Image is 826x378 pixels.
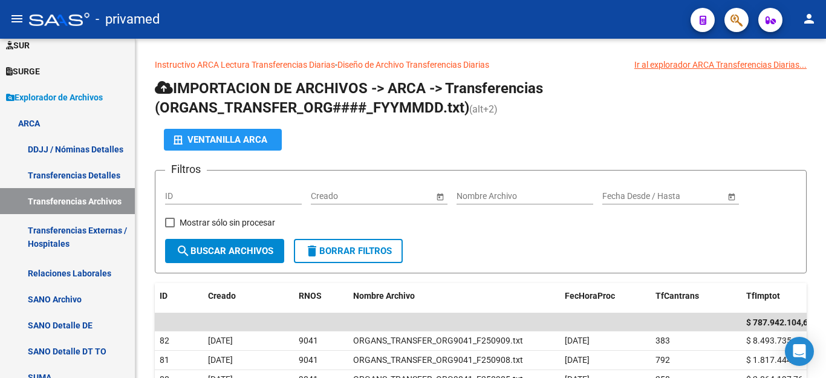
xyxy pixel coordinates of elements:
[469,103,498,115] span: (alt+2)
[655,355,670,365] span: 792
[657,191,716,201] input: Fecha fin
[165,161,207,178] h3: Filtros
[565,291,615,301] span: FecHoraProc
[337,60,489,70] a: Diseño de Archivo Transferencias Diarias
[560,283,651,309] datatable-header-cell: FecHoraProc
[174,129,272,151] div: Ventanilla ARCA
[725,190,738,203] button: Open calendar
[651,283,741,309] datatable-header-cell: TfCantrans
[602,191,646,201] input: Fecha inicio
[348,283,560,309] datatable-header-cell: Nombre Archivo
[299,291,322,301] span: RNOS
[353,336,523,345] span: ORGANS_TRANSFER_ORG9041_F250909.txt
[96,6,160,33] span: - privamed
[802,11,816,26] mat-icon: person
[180,215,275,230] span: Mostrar sólo sin procesar
[164,129,282,151] button: Ventanilla ARCA
[746,355,803,365] span: $ 1.817.444,53
[434,190,446,203] button: Open calendar
[305,246,392,256] span: Borrar Filtros
[160,291,167,301] span: ID
[208,336,233,345] span: [DATE]
[311,191,355,201] input: Fecha inicio
[155,58,807,71] p: -
[305,244,319,258] mat-icon: delete
[785,337,814,366] div: Open Intercom Messenger
[353,291,415,301] span: Nombre Archivo
[746,336,803,345] span: $ 8.493.735,67
[208,291,236,301] span: Creado
[160,355,169,365] span: 81
[208,355,233,365] span: [DATE]
[165,239,284,263] button: Buscar Archivos
[6,65,40,78] span: SURGE
[655,336,670,345] span: 383
[299,336,318,345] span: 9041
[155,283,203,309] datatable-header-cell: ID
[176,244,190,258] mat-icon: search
[155,60,335,70] a: Instructivo ARCA Lectura Transferencias Diarias
[160,336,169,345] span: 82
[746,291,780,301] span: TfImptot
[294,239,403,263] button: Borrar Filtros
[655,291,699,301] span: TfCantrans
[294,283,348,309] datatable-header-cell: RNOS
[155,80,543,116] span: IMPORTACION DE ARCHIVOS -> ARCA -> Transferencias (ORGANS_TRANSFER_ORG####_FYYMMDD.txt)
[176,246,273,256] span: Buscar Archivos
[746,318,813,327] span: $ 787.942.104,65
[365,191,424,201] input: Fecha fin
[10,11,24,26] mat-icon: menu
[6,91,103,104] span: Explorador de Archivos
[203,283,294,309] datatable-header-cell: Creado
[634,58,807,71] div: Ir al explorador ARCA Transferencias Diarias...
[299,355,318,365] span: 9041
[6,39,30,52] span: SUR
[565,336,590,345] span: [DATE]
[565,355,590,365] span: [DATE]
[353,355,523,365] span: ORGANS_TRANSFER_ORG9041_F250908.txt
